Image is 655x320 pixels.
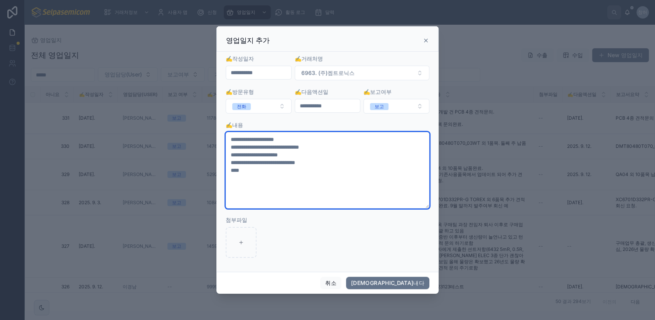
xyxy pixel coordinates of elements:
[363,99,429,113] button: 선택 버튼
[346,277,429,289] button: [DEMOGRAPHIC_DATA]내다
[237,103,246,110] div: 전화
[363,88,392,95] span: ✍️보고여부
[226,122,243,128] span: ✍️내용
[375,103,384,110] div: 보고
[301,69,355,77] span: 6963. (주)켐트로닉스
[295,55,323,62] span: ✍️거래처명
[295,66,429,80] button: 선택 버튼
[295,88,328,95] span: ✍️다음액션일
[226,88,254,95] span: ✍️방문유형
[226,99,292,113] button: 선택 버튼
[226,36,270,45] h3: 영업일지 추가
[320,277,341,289] button: 취소
[226,55,254,62] span: ✍️작성일자
[226,217,247,223] span: 첨부파일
